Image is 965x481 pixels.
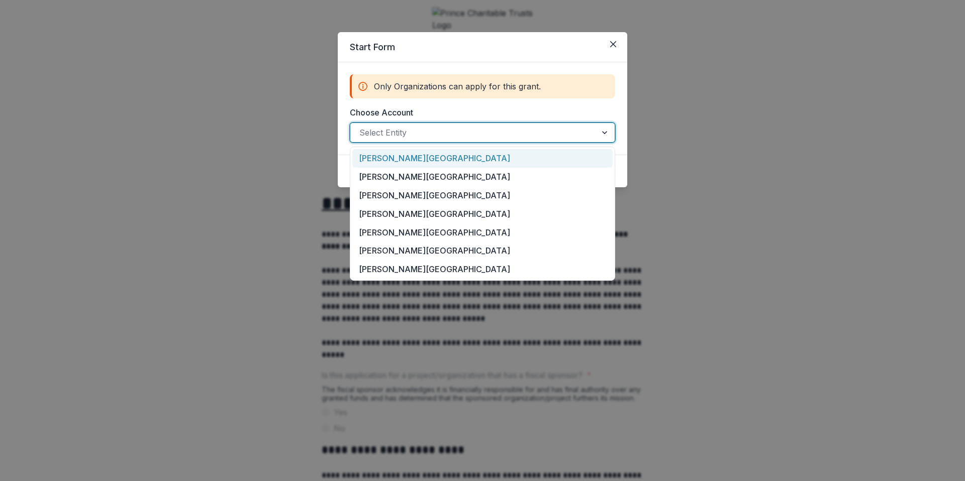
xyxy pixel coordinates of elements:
header: Start Form [338,32,627,62]
button: Close [605,36,621,52]
div: [PERSON_NAME][GEOGRAPHIC_DATA] [352,260,613,279]
div: [PERSON_NAME][GEOGRAPHIC_DATA] [352,149,613,168]
div: [PERSON_NAME][GEOGRAPHIC_DATA] [352,204,613,223]
div: [PERSON_NAME][GEOGRAPHIC_DATA] [352,223,613,242]
div: [PERSON_NAME][GEOGRAPHIC_DATA] [352,186,613,205]
label: Choose Account [350,106,609,118]
div: Only Organizations can apply for this grant. [350,74,615,98]
div: [PERSON_NAME][GEOGRAPHIC_DATA] [352,168,613,186]
div: [PERSON_NAME][GEOGRAPHIC_DATA] [352,242,613,260]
